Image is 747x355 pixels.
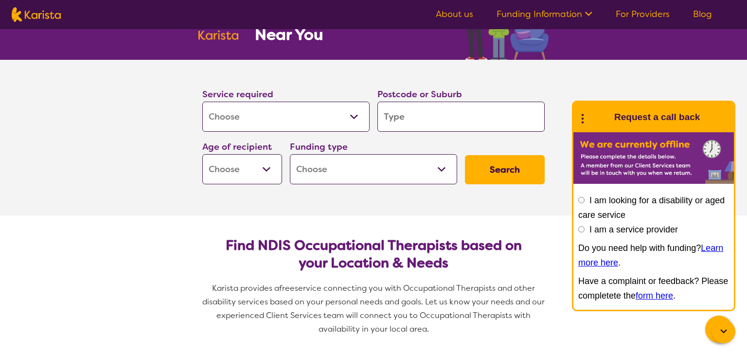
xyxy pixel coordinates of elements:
[202,283,547,334] span: service connecting you with Occupational Therapists and other disability services based on your p...
[210,237,537,272] h2: Find NDIS Occupational Therapists based on your Location & Needs
[614,110,700,124] h1: Request a call back
[578,195,725,220] label: I am looking for a disability or aged care service
[377,89,462,100] label: Postcode or Suburb
[589,107,608,127] img: Karista
[578,241,729,270] p: Do you need help with funding? .
[290,141,348,153] label: Funding type
[589,225,678,234] label: I am a service provider
[212,283,279,293] span: Karista provides a
[705,316,732,343] button: Channel Menu
[436,8,473,20] a: About us
[636,291,673,301] a: form here
[573,132,734,184] img: Karista offline chat form to request call back
[202,141,272,153] label: Age of recipient
[465,155,545,184] button: Search
[616,8,670,20] a: For Providers
[497,8,592,20] a: Funding Information
[578,274,729,303] p: Have a complaint or feedback? Please completete the .
[377,102,545,132] input: Type
[202,89,273,100] label: Service required
[693,8,712,20] a: Blog
[279,283,295,293] span: free
[12,7,61,22] img: Karista logo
